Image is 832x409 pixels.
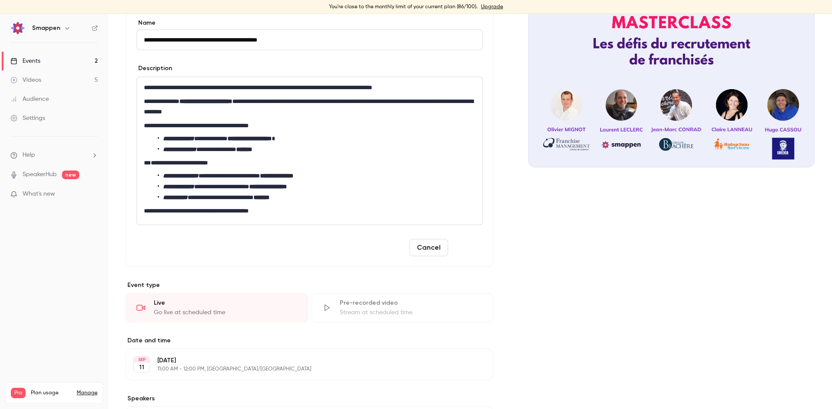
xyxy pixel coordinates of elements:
[23,190,55,199] span: What's new
[126,336,494,345] label: Date and time
[136,77,483,225] section: description
[154,299,297,307] div: Live
[31,390,71,396] span: Plan usage
[23,170,57,179] a: SpeakerHub
[481,3,503,10] a: Upgrade
[32,24,60,32] h6: Smappen
[62,171,79,179] span: new
[137,77,482,225] div: editor
[409,239,448,256] button: Cancel
[126,394,494,403] label: Speakers
[157,366,448,373] p: 11:00 AM - 12:00 PM, [GEOGRAPHIC_DATA]/[GEOGRAPHIC_DATA]
[10,114,45,122] div: Settings
[340,308,483,317] div: Stream at scheduled time
[157,356,448,365] p: [DATE]
[452,239,483,256] button: Save
[10,76,41,84] div: Videos
[88,190,98,198] iframe: Noticeable Trigger
[126,281,494,290] p: Event type
[134,357,149,363] div: SEP
[154,308,297,317] div: Go live at scheduled time
[136,64,172,73] label: Description
[340,299,483,307] div: Pre-recorded video
[77,390,97,396] a: Manage
[10,151,98,160] li: help-dropdown-opener
[136,19,483,27] label: Name
[10,95,49,103] div: Audience
[126,293,308,322] div: LiveGo live at scheduled time
[312,293,494,322] div: Pre-recorded videoStream at scheduled time
[11,388,26,398] span: Pro
[23,151,35,160] span: Help
[139,363,144,372] p: 11
[11,21,25,35] img: Smappen
[10,57,40,65] div: Events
